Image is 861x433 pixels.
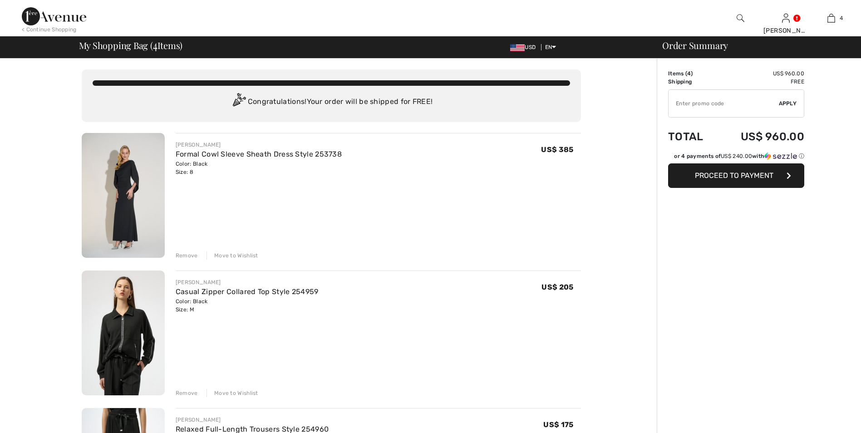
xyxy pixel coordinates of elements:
img: My Info [782,13,790,24]
a: Casual Zipper Collared Top Style 254959 [176,287,319,296]
img: US Dollar [510,44,525,51]
div: [PERSON_NAME] [176,141,342,149]
div: < Continue Shopping [22,25,77,34]
div: [PERSON_NAME] [176,416,329,424]
span: 4 [687,70,691,77]
img: My Bag [827,13,835,24]
span: 4 [153,39,157,50]
td: US$ 960.00 [717,69,804,78]
div: Remove [176,389,198,397]
img: Sezzle [764,152,797,160]
div: Remove [176,251,198,260]
img: 1ère Avenue [22,7,86,25]
input: Promo code [669,90,779,117]
td: US$ 960.00 [717,121,804,152]
span: US$ 205 [541,283,573,291]
td: Shipping [668,78,717,86]
div: Color: Black Size: M [176,297,319,314]
img: Formal Cowl Sleeve Sheath Dress Style 253738 [82,133,165,258]
a: 4 [809,13,853,24]
img: search the website [737,13,744,24]
span: Apply [779,99,797,108]
div: Move to Wishlist [207,251,258,260]
div: [PERSON_NAME] [176,278,319,286]
img: Congratulation2.svg [230,93,248,111]
a: Sign In [782,14,790,22]
a: Formal Cowl Sleeve Sheath Dress Style 253738 [176,150,342,158]
span: My Shopping Bag ( Items) [79,41,183,50]
td: Total [668,121,717,152]
span: USD [510,44,539,50]
span: Proceed to Payment [695,171,773,180]
div: Color: Black Size: 8 [176,160,342,176]
div: [PERSON_NAME] [763,26,808,35]
td: Items ( ) [668,69,717,78]
div: or 4 payments ofUS$ 240.00withSezzle Click to learn more about Sezzle [668,152,804,163]
td: Free [717,78,804,86]
div: or 4 payments of with [674,152,804,160]
div: Order Summary [651,41,856,50]
span: EN [545,44,556,50]
span: US$ 240.00 [721,153,752,159]
span: 4 [840,14,843,22]
span: US$ 385 [541,145,573,154]
img: Casual Zipper Collared Top Style 254959 [82,271,165,395]
div: Congratulations! Your order will be shipped for FREE! [93,93,570,111]
span: US$ 175 [543,420,573,429]
button: Proceed to Payment [668,163,804,188]
div: Move to Wishlist [207,389,258,397]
